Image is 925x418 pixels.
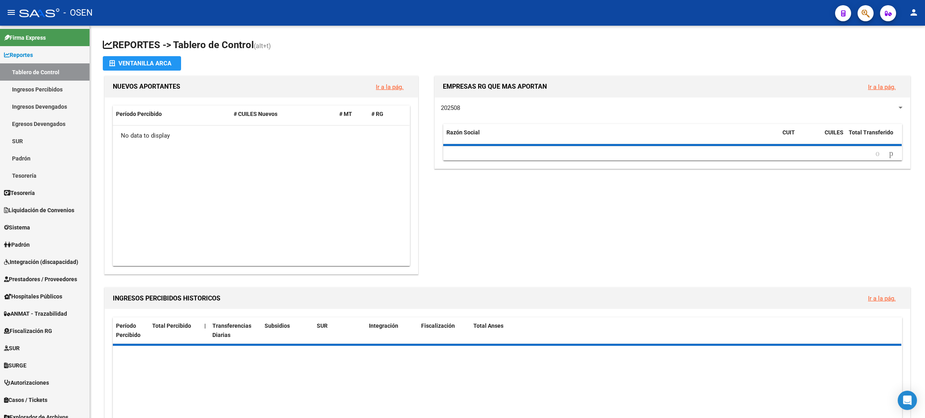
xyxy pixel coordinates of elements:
span: Tesorería [4,189,35,197]
span: Integración (discapacidad) [4,258,78,266]
span: Liquidación de Convenios [4,206,74,215]
span: EMPRESAS RG QUE MAS APORTAN [443,83,547,90]
span: Firma Express [4,33,46,42]
span: (alt+t) [254,42,271,50]
span: Período Percibido [116,111,162,117]
span: Fiscalización [421,323,455,329]
a: Ir a la pág. [376,83,403,91]
span: | [204,323,206,329]
datatable-header-cell: Total Transferido [846,124,902,150]
span: Total Transferido [849,129,893,136]
datatable-header-cell: Período Percibido [113,317,149,344]
a: Ir a la pág. [868,83,896,91]
datatable-header-cell: Total Percibido [149,317,201,344]
span: Casos / Tickets [4,396,47,404]
datatable-header-cell: Transferencias Diarias [209,317,261,344]
a: go to next page [886,149,897,158]
div: Open Intercom Messenger [898,391,917,410]
span: Autorizaciones [4,378,49,387]
a: Ir a la pág. [868,295,896,302]
datatable-header-cell: Total Anses [470,317,892,344]
mat-icon: menu [6,8,16,17]
span: # MT [339,111,352,117]
button: Ir a la pág. [369,79,410,94]
a: go to previous page [872,149,883,158]
button: Ir a la pág. [862,291,902,306]
span: INGRESOS PERCIBIDOS HISTORICOS [113,294,220,302]
span: CUIT [782,129,795,136]
datatable-header-cell: SUR [314,317,366,344]
span: Total Percibido [152,323,191,329]
span: Razón Social [446,129,480,136]
datatable-header-cell: | [201,317,209,344]
span: Prestadores / Proveedores [4,275,77,284]
h1: REPORTES -> Tablero de Control [103,39,912,53]
span: ANMAT - Trazabilidad [4,309,67,318]
span: Subsidios [265,323,290,329]
datatable-header-cell: Período Percibido [113,106,230,123]
div: Ventanilla ARCA [109,56,175,71]
datatable-header-cell: # CUILES Nuevos [230,106,336,123]
span: Hospitales Públicos [4,292,62,301]
span: Reportes [4,51,33,59]
datatable-header-cell: Integración [366,317,418,344]
span: NUEVOS APORTANTES [113,83,180,90]
span: Período Percibido [116,323,141,338]
span: 202508 [441,104,460,112]
span: # CUILES Nuevos [234,111,277,117]
button: Ventanilla ARCA [103,56,181,71]
datatable-header-cell: CUIT [779,124,821,150]
span: Integración [369,323,398,329]
span: Fiscalización RG [4,327,52,335]
datatable-header-cell: # MT [336,106,368,123]
span: # RG [371,111,383,117]
span: CUILES [825,129,844,136]
span: SURGE [4,361,26,370]
button: Ir a la pág. [862,79,902,94]
datatable-header-cell: Subsidios [261,317,314,344]
span: Sistema [4,223,30,232]
span: Total Anses [473,323,503,329]
datatable-header-cell: # RG [368,106,400,123]
span: SUR [4,344,20,353]
datatable-header-cell: Fiscalización [418,317,470,344]
datatable-header-cell: CUILES [821,124,846,150]
div: No data to display [113,126,410,146]
mat-icon: person [909,8,919,17]
span: Transferencias Diarias [212,323,251,338]
span: - OSEN [63,4,93,22]
datatable-header-cell: Razón Social [443,124,779,150]
span: SUR [317,323,328,329]
span: Padrón [4,240,30,249]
